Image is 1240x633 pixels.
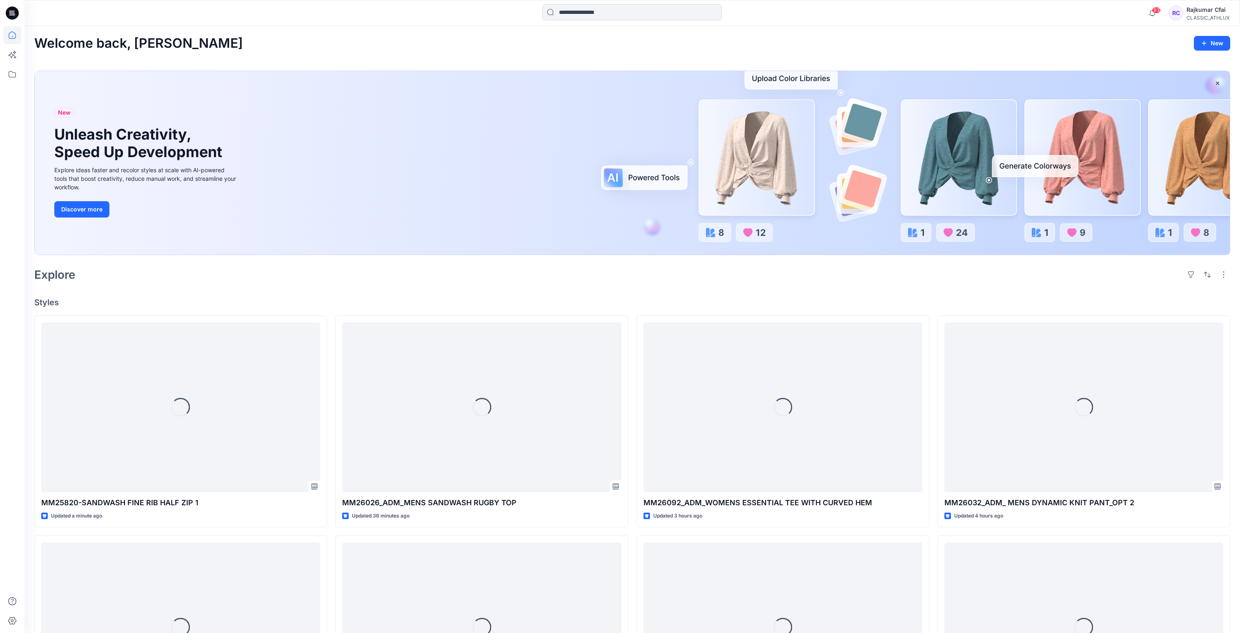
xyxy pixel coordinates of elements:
h2: Explore [34,268,76,281]
div: Rajkumar Cfai [1187,5,1230,15]
h4: Styles [34,298,1230,307]
h1: Unleash Creativity, Speed Up Development [54,126,226,161]
p: MM26032_ADM_ MENS DYNAMIC KNIT PANT_OPT 2 [944,497,1223,509]
p: Updated 3 hours ago [653,512,702,520]
div: Explore ideas faster and recolor styles at scale with AI-powered tools that boost creativity, red... [54,166,238,191]
p: Updated 36 minutes ago [352,512,410,520]
div: CLASSIC_ATHLUX [1187,15,1230,21]
button: New [1194,36,1230,51]
p: MM26026_ADM_MENS SANDWASH RUGBY TOP [342,497,621,509]
p: MM26092_ADM_WOMENS ESSENTIAL TEE WITH CURVED HEM [643,497,922,509]
a: Discover more [54,201,238,218]
p: Updated a minute ago [51,512,102,520]
button: Discover more [54,201,109,218]
span: 93 [1152,7,1161,13]
h2: Welcome back, [PERSON_NAME] [34,36,243,51]
p: Updated 4 hours ago [954,512,1003,520]
p: MM25820-SANDWASH FINE RIB HALF ZIP 1 [41,497,320,509]
span: New [58,108,71,118]
div: RC [1169,6,1183,20]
